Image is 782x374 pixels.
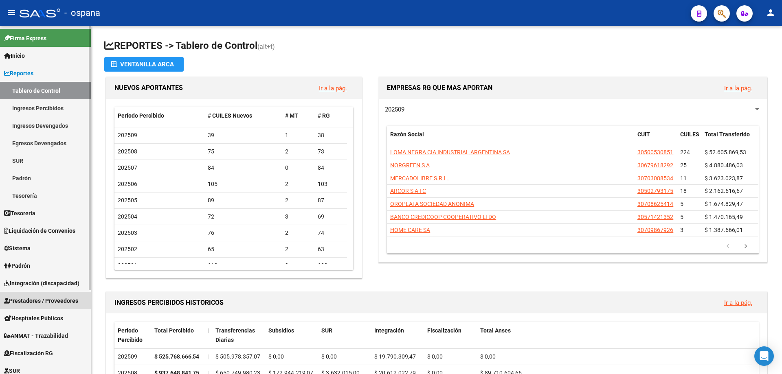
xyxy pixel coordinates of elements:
[705,131,750,138] span: Total Transferido
[385,106,404,113] span: 202509
[151,322,204,349] datatable-header-cell: Total Percibido
[208,245,279,254] div: 65
[318,179,344,189] div: 103
[215,353,260,360] span: $ 505.978.357,07
[208,163,279,173] div: 84
[637,214,673,220] span: 30571421352
[118,327,143,343] span: Período Percibido
[208,131,279,140] div: 39
[390,175,449,182] span: MERCADOLIBRE S.R.L.
[208,261,279,270] div: 112
[390,149,510,155] span: LOMA NEGRA CIA INDUSTRIAL ARGENTINA SA
[705,201,743,207] span: $ 1.674.829,47
[318,147,344,156] div: 73
[285,261,311,270] div: 9
[4,279,79,288] span: Integración (discapacidad)
[104,39,769,53] h1: REPORTES -> Tablero de Control
[720,242,736,251] a: go to previous page
[387,126,634,153] datatable-header-cell: Razón Social
[427,353,443,360] span: $ 0,00
[208,212,279,221] div: 72
[118,164,137,171] span: 202507
[4,244,31,253] span: Sistema
[111,57,177,72] div: Ventanilla ARCA
[680,214,683,220] span: 5
[118,197,137,203] span: 202505
[637,162,673,168] span: 30679618292
[637,201,673,207] span: 30708625414
[118,213,137,220] span: 202504
[4,261,30,270] span: Padrón
[318,196,344,205] div: 87
[212,322,265,349] datatable-header-cell: Transferencias Diarias
[285,228,311,238] div: 2
[637,149,673,155] span: 30500530851
[318,261,344,270] div: 103
[680,162,687,168] span: 25
[4,314,63,323] span: Hospitales Públicos
[285,131,311,140] div: 1
[321,327,332,334] span: SUR
[204,107,282,125] datatable-header-cell: # CUILES Nuevos
[118,230,137,236] span: 202503
[724,85,752,92] a: Ir a la pág.
[321,353,337,360] span: $ 0,00
[282,107,314,125] datatable-header-cell: # MT
[208,112,252,119] span: # CUILES Nuevos
[637,227,673,233] span: 30709867926
[4,34,46,43] span: Firma Express
[4,226,75,235] span: Liquidación de Convenios
[374,353,416,360] span: $ 19.790.309,47
[724,299,752,306] a: Ir a la pág.
[207,327,209,334] span: |
[118,148,137,155] span: 202508
[207,353,209,360] span: |
[114,107,204,125] datatable-header-cell: Período Percibido
[4,69,33,78] span: Reportes
[318,322,371,349] datatable-header-cell: SUR
[154,327,194,334] span: Total Percibido
[268,353,284,360] span: $ 0,00
[4,209,35,218] span: Tesorería
[705,214,743,220] span: $ 1.470.165,49
[285,163,311,173] div: 0
[4,51,25,60] span: Inicio
[480,327,511,334] span: Total Anses
[285,212,311,221] div: 3
[154,353,199,360] strong: $ 525.768.666,54
[634,126,677,153] datatable-header-cell: CUIT
[318,163,344,173] div: 84
[314,107,347,125] datatable-header-cell: # RG
[118,132,137,138] span: 202509
[374,327,404,334] span: Integración
[680,201,683,207] span: 5
[705,227,743,233] span: $ 1.387.666,01
[64,4,100,22] span: - ospana
[208,147,279,156] div: 75
[318,112,330,119] span: # RG
[766,8,775,17] mat-icon: person
[4,331,68,340] span: ANMAT - Trazabilidad
[390,162,430,168] span: NORGREEN S A
[118,181,137,187] span: 202506
[318,245,344,254] div: 63
[390,227,430,233] span: HOME CARE SA
[4,296,78,305] span: Prestadores / Proveedores
[718,295,759,310] button: Ir a la pág.
[285,179,311,189] div: 2
[4,349,53,358] span: Fiscalización RG
[208,228,279,238] div: 76
[701,126,758,153] datatable-header-cell: Total Transferido
[265,322,318,349] datatable-header-cell: Subsidios
[104,57,184,72] button: Ventanilla ARCA
[285,245,311,254] div: 2
[677,126,701,153] datatable-header-cell: CUILES
[204,322,212,349] datatable-header-cell: |
[705,162,743,168] span: $ 4.880.486,03
[427,327,461,334] span: Fiscalización
[680,175,687,182] span: 11
[637,131,650,138] span: CUIT
[738,242,753,251] a: go to next page
[480,353,496,360] span: $ 0,00
[114,322,151,349] datatable-header-cell: Período Percibido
